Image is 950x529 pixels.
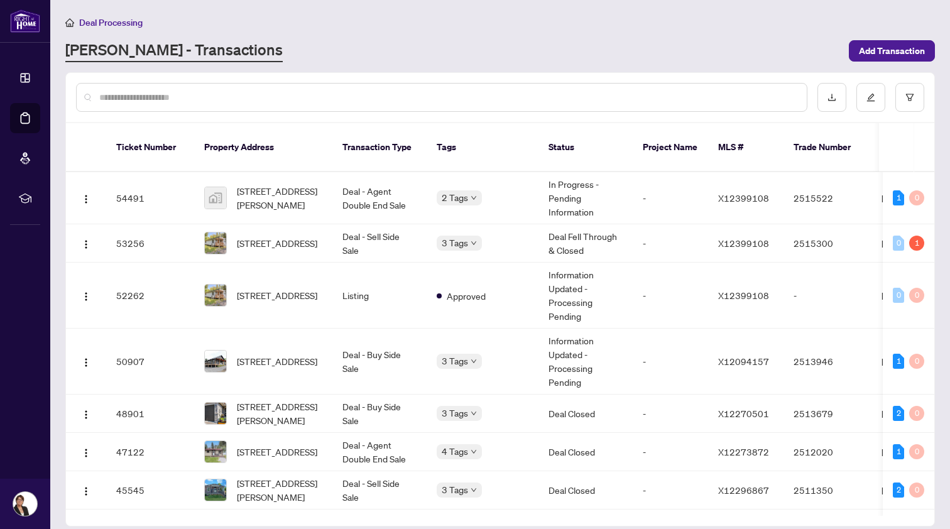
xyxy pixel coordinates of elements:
[106,172,194,224] td: 54491
[909,483,924,498] div: 0
[81,194,91,204] img: Logo
[633,123,708,172] th: Project Name
[905,93,914,102] span: filter
[81,357,91,368] img: Logo
[205,232,226,254] img: thumbnail-img
[81,292,91,302] img: Logo
[81,410,91,420] img: Logo
[538,123,633,172] th: Status
[194,123,332,172] th: Property Address
[10,9,40,33] img: logo
[106,224,194,263] td: 53256
[442,354,468,368] span: 3 Tags
[633,172,708,224] td: -
[909,190,924,205] div: 0
[538,172,633,224] td: In Progress - Pending Information
[718,192,769,204] span: X12399108
[332,172,427,224] td: Deal - Agent Double End Sale
[538,395,633,433] td: Deal Closed
[79,17,143,28] span: Deal Processing
[106,329,194,395] td: 50907
[106,433,194,471] td: 47122
[471,195,477,201] span: down
[783,263,871,329] td: -
[633,224,708,263] td: -
[237,476,322,504] span: [STREET_ADDRESS][PERSON_NAME]
[76,442,96,462] button: Logo
[442,190,468,205] span: 2 Tags
[106,395,194,433] td: 48901
[783,433,871,471] td: 2512020
[859,41,925,61] span: Add Transaction
[633,263,708,329] td: -
[81,448,91,458] img: Logo
[783,224,871,263] td: 2515300
[237,288,317,302] span: [STREET_ADDRESS]
[718,237,769,249] span: X12399108
[538,263,633,329] td: Information Updated - Processing Pending
[332,433,427,471] td: Deal - Agent Double End Sale
[783,172,871,224] td: 2515522
[205,351,226,372] img: thumbnail-img
[900,485,937,523] button: Open asap
[332,329,427,395] td: Deal - Buy Side Sale
[81,486,91,496] img: Logo
[718,408,769,419] span: X12270501
[332,224,427,263] td: Deal - Sell Side Sale
[471,449,477,455] span: down
[471,410,477,417] span: down
[893,236,904,251] div: 0
[633,433,708,471] td: -
[237,236,317,250] span: [STREET_ADDRESS]
[633,329,708,395] td: -
[909,444,924,459] div: 0
[538,433,633,471] td: Deal Closed
[633,395,708,433] td: -
[237,400,322,427] span: [STREET_ADDRESS][PERSON_NAME]
[76,188,96,208] button: Logo
[718,446,769,457] span: X12273872
[783,329,871,395] td: 2513946
[471,487,477,493] span: down
[783,123,871,172] th: Trade Number
[76,403,96,423] button: Logo
[332,123,427,172] th: Transaction Type
[205,441,226,462] img: thumbnail-img
[909,354,924,369] div: 0
[447,289,486,303] span: Approved
[538,329,633,395] td: Information Updated - Processing Pending
[856,83,885,112] button: edit
[237,354,317,368] span: [STREET_ADDRESS]
[237,445,317,459] span: [STREET_ADDRESS]
[895,83,924,112] button: filter
[205,187,226,209] img: thumbnail-img
[893,288,904,303] div: 0
[893,190,904,205] div: 1
[633,471,708,510] td: -
[205,479,226,501] img: thumbnail-img
[783,471,871,510] td: 2511350
[442,483,468,497] span: 3 Tags
[718,484,769,496] span: X12296867
[65,18,74,27] span: home
[205,403,226,424] img: thumbnail-img
[708,123,783,172] th: MLS #
[442,444,468,459] span: 4 Tags
[81,239,91,249] img: Logo
[76,351,96,371] button: Logo
[718,290,769,301] span: X12399108
[538,471,633,510] td: Deal Closed
[13,492,37,516] img: Profile Icon
[817,83,846,112] button: download
[76,285,96,305] button: Logo
[909,406,924,421] div: 0
[332,395,427,433] td: Deal - Buy Side Sale
[442,236,468,250] span: 3 Tags
[332,471,427,510] td: Deal - Sell Side Sale
[106,263,194,329] td: 52262
[106,471,194,510] td: 45545
[893,483,904,498] div: 2
[332,263,427,329] td: Listing
[866,93,875,102] span: edit
[783,395,871,433] td: 2513679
